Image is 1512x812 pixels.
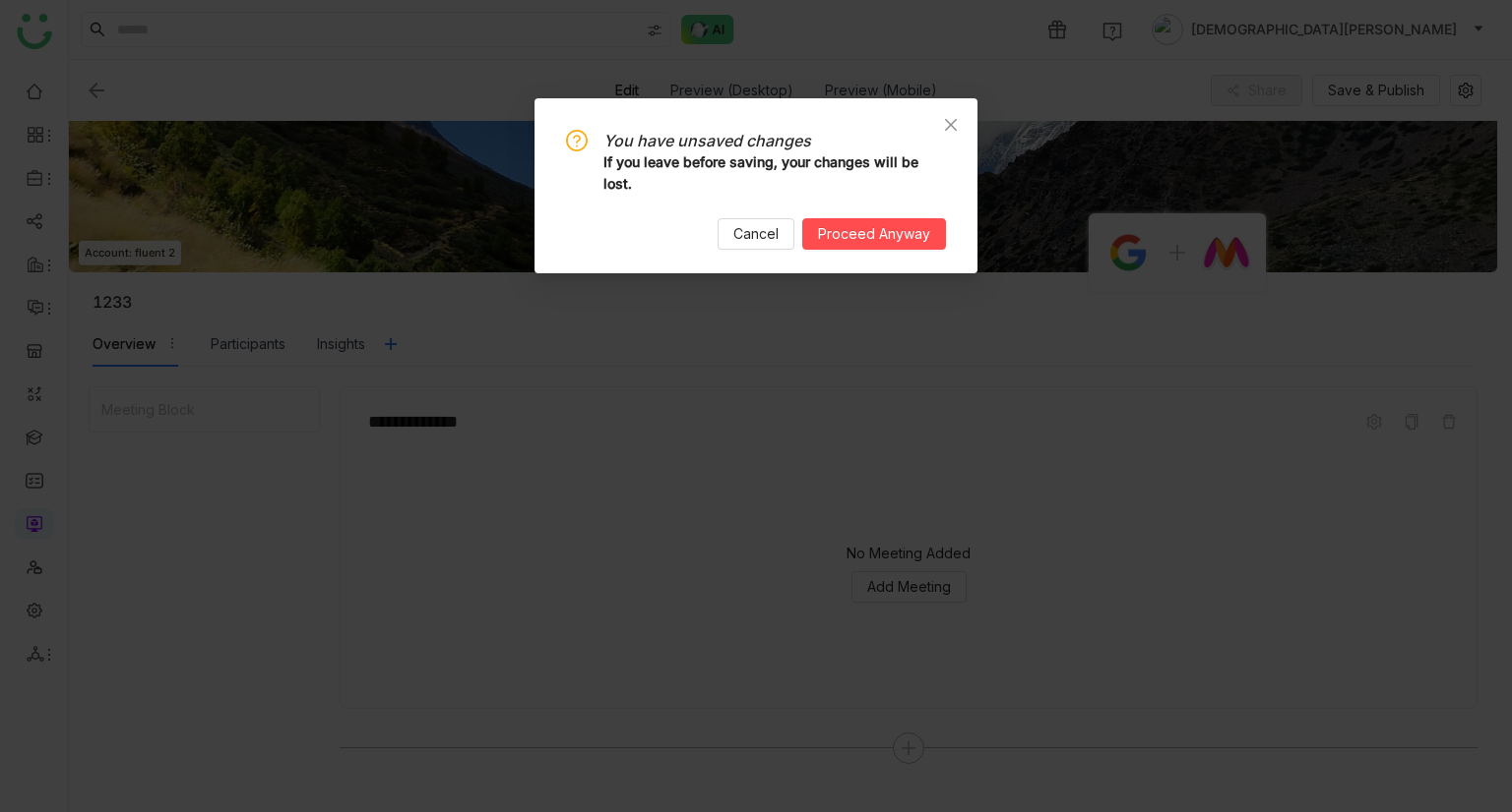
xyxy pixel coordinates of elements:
i: You have unsaved changes [603,131,811,150]
span: Proceed Anyway [818,223,930,245]
span: Cancel [733,223,779,245]
b: If you leave before saving, your changes will be lost. [603,153,918,192]
button: Proceed Anyway [802,218,946,250]
button: Close [924,98,977,151]
button: Cancel [718,218,794,250]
